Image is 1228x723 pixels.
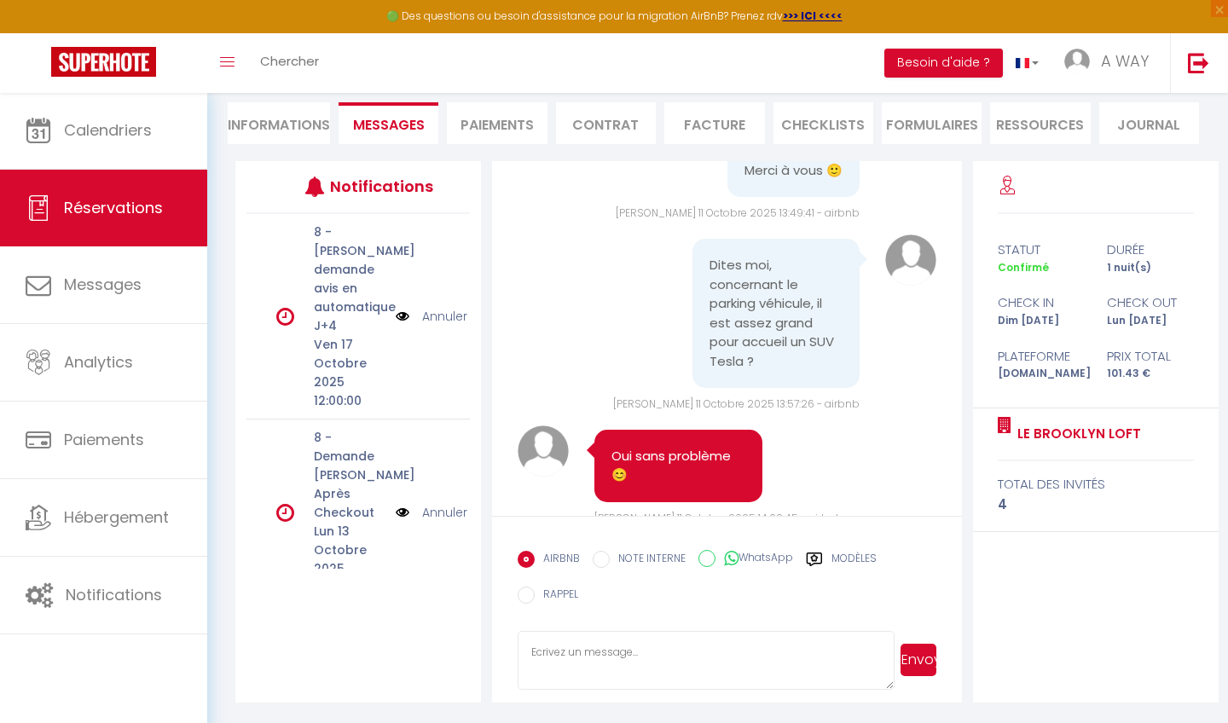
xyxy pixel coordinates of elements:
li: Informations [228,102,330,144]
img: NO IMAGE [396,503,409,522]
li: Ressources [990,102,1090,144]
a: Annuler [422,503,467,522]
span: Réservations [64,197,163,218]
img: ... [1064,49,1090,74]
img: logout [1188,52,1209,73]
label: Modèles [831,551,877,572]
button: Besoin d'aide ? [884,49,1003,78]
span: Analytics [64,351,133,373]
div: Plateforme [987,346,1096,367]
a: Le Brooklyn Loft [1011,424,1141,444]
span: Paiements [64,429,144,450]
li: Facture [664,102,764,144]
div: Dim [DATE] [987,313,1096,329]
p: Ven 17 Octobre 2025 12:00:00 [314,335,385,410]
h3: Notifications [330,167,423,205]
a: Annuler [422,307,467,326]
div: check in [987,292,1096,313]
div: 4 [998,495,1195,515]
span: Chercher [260,52,319,70]
li: Journal [1099,102,1199,144]
div: [DOMAIN_NAME] [987,366,1096,382]
img: NO IMAGE [396,307,409,326]
span: Notifications [66,584,162,605]
pre: Oui sans problème 😊 [611,447,744,485]
label: NOTE INTERNE [610,551,686,570]
li: Contrat [556,102,656,144]
p: 8 - [PERSON_NAME] demande avis en automatique J+4 [314,223,385,335]
span: Calendriers [64,119,152,141]
span: Hébergement [64,506,169,528]
div: statut [987,240,1096,260]
pre: Dites moi, concernant le parking véhicule, il est assez grand pour accueil un SUV Tesla ? [710,256,843,371]
li: FORMULAIRES [882,102,982,144]
div: durée [1096,240,1205,260]
div: Lun [DATE] [1096,313,1205,329]
label: AIRBNB [535,551,580,570]
img: avatar.png [885,234,936,286]
a: ... A WAY [1051,33,1170,93]
span: [PERSON_NAME] 11 Octobre 2025 13:49:41 - airbnb [616,205,860,220]
p: 8 - Demande [PERSON_NAME] Après Checkout [314,428,385,522]
div: Prix total [1096,346,1205,367]
span: [PERSON_NAME] 11 Octobre 2025 13:57:26 - airbnb [613,396,860,411]
a: >>> ICI <<<< [783,9,843,23]
span: Messages [64,274,142,295]
li: Paiements [447,102,547,144]
div: check out [1096,292,1205,313]
span: [PERSON_NAME] 11 Octobre 2025 14:02:45 - airbnb [594,511,843,525]
div: 1 nuit(s) [1096,260,1205,276]
span: Confirmé [998,260,1049,275]
span: Messages [353,115,425,135]
p: Lun 13 Octobre 2025 14:00:00 [314,522,385,597]
button: Envoyer [901,644,936,676]
img: avatar.png [518,425,569,477]
li: CHECKLISTS [773,102,873,144]
span: A WAY [1101,50,1149,72]
a: Chercher [247,33,332,93]
div: total des invités [998,474,1195,495]
div: 101.43 € [1096,366,1205,382]
label: RAPPEL [535,587,578,605]
img: Super Booking [51,47,156,77]
label: WhatsApp [715,550,793,569]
